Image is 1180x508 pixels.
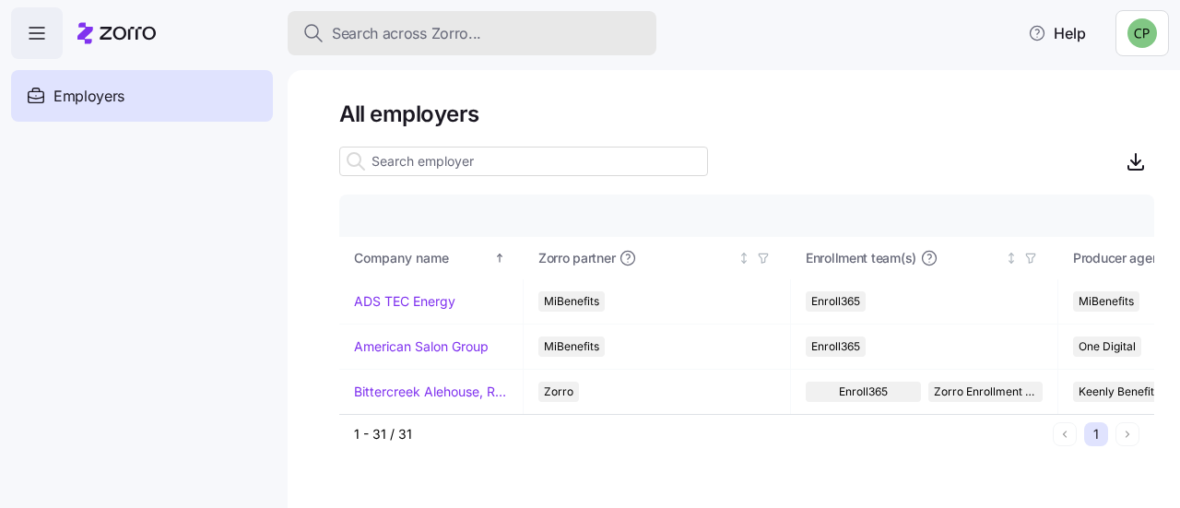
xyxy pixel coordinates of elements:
span: Enroll365 [811,337,860,357]
div: Company name [354,248,490,268]
button: 1 [1084,422,1108,446]
span: MiBenefits [544,337,599,357]
span: MiBenefits [1079,291,1134,312]
button: Next page [1115,422,1139,446]
img: 8424d6c99baeec437bf5dae78df33962 [1127,18,1157,48]
input: Search employer [339,147,708,176]
button: Search across Zorro... [288,11,656,55]
th: Company nameSorted ascending [339,237,524,279]
a: American Salon Group [354,337,489,356]
a: Employers [11,70,273,122]
span: Employers [53,85,124,108]
span: Zorro partner [538,249,615,267]
th: Enrollment team(s)Not sorted [791,237,1058,279]
span: Enroll365 [811,291,860,312]
span: Zorro [544,382,573,402]
div: 1 - 31 / 31 [354,425,1045,443]
div: Not sorted [737,252,750,265]
span: MiBenefits [544,291,599,312]
button: Previous page [1053,422,1077,446]
span: Producer agency [1073,249,1174,267]
span: Enroll365 [839,382,888,402]
div: Sorted ascending [493,252,506,265]
div: Not sorted [1005,252,1018,265]
a: ADS TEC Energy [354,292,455,311]
span: Zorro Enrollment Team [934,382,1038,402]
th: Zorro partnerNot sorted [524,237,791,279]
span: Search across Zorro... [332,22,481,45]
h1: All employers [339,100,1154,128]
a: Bittercreek Alehouse, Red Feather Lounge, Diablo & Sons Saloon [354,383,508,401]
button: Help [1013,15,1101,52]
span: Keenly Benefits [1079,382,1160,402]
span: Enrollment team(s) [806,249,916,267]
span: One Digital [1079,337,1136,357]
span: Help [1028,22,1086,44]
